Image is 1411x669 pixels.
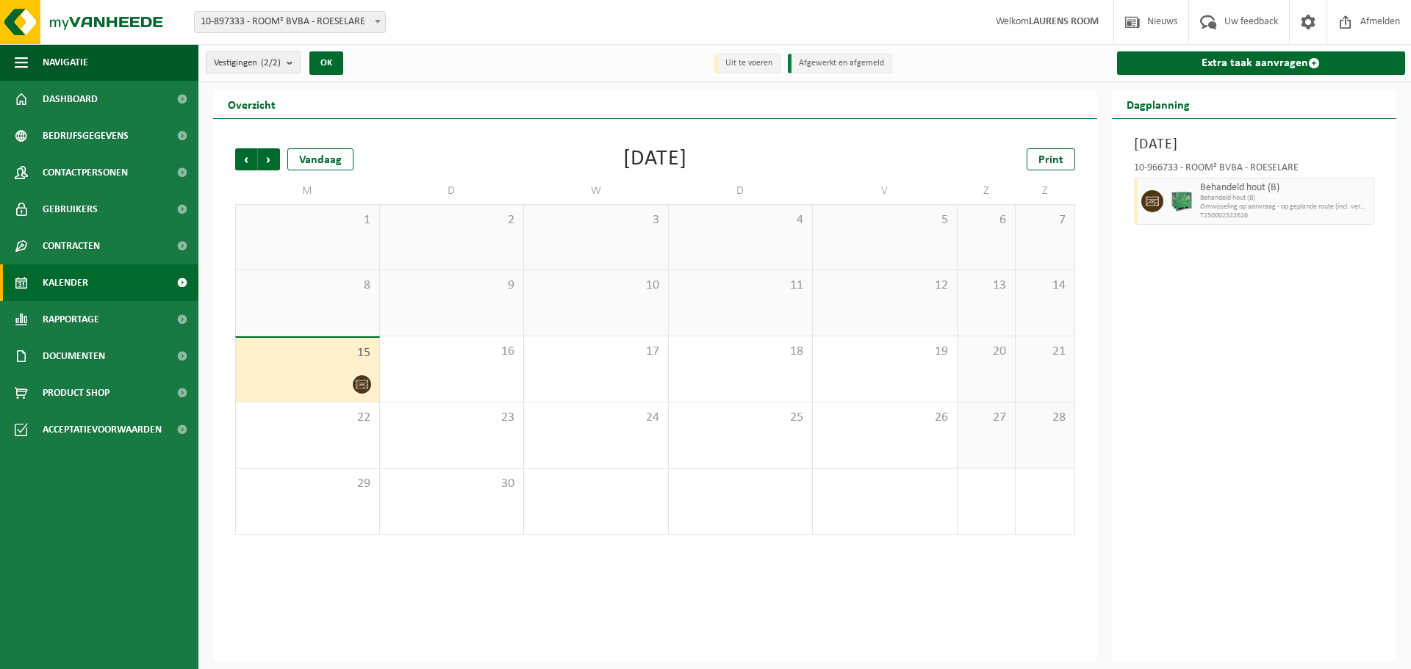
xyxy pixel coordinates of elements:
span: Product Shop [43,375,109,411]
h3: [DATE] [1134,134,1375,156]
span: Acceptatievoorwaarden [43,411,162,448]
li: Uit te voeren [714,54,780,73]
span: 16 [387,344,517,360]
td: D [380,178,525,204]
span: Documenten [43,338,105,375]
span: 10-897333 - ROOM² BVBA - ROESELARE [195,12,385,32]
span: 1 [243,212,372,228]
span: Print [1038,154,1063,166]
span: 18 [676,344,805,360]
td: Z [958,178,1016,204]
span: Behandeld hout (B) [1200,194,1371,203]
span: 22 [243,410,372,426]
span: 15 [243,345,372,361]
count: (2/2) [261,58,281,68]
span: 27 [965,410,1008,426]
span: 29 [243,476,372,492]
strong: LAURENS ROOM [1029,16,1099,27]
button: Vestigingen(2/2) [206,51,301,73]
span: Dashboard [43,81,98,117]
span: 10 [531,278,661,294]
span: Bedrijfsgegevens [43,117,129,154]
span: 4 [676,212,805,228]
span: 10-897333 - ROOM² BVBA - ROESELARE [194,11,386,33]
img: PB-HB-1400-HPE-GN-01 [1171,190,1193,212]
span: 2 [387,212,517,228]
td: Z [1016,178,1074,204]
span: 28 [1023,410,1066,426]
div: Vandaag [287,148,353,170]
span: Behandeld hout (B) [1200,182,1371,194]
span: Vestigingen [214,52,281,74]
span: 14 [1023,278,1066,294]
span: 19 [820,344,949,360]
td: M [235,178,380,204]
span: 9 [387,278,517,294]
span: T250002522626 [1200,211,1371,220]
span: 21 [1023,344,1066,360]
span: Volgende [258,148,280,170]
td: W [524,178,669,204]
span: Rapportage [43,301,99,338]
h2: Overzicht [213,90,290,118]
td: D [669,178,814,204]
span: 8 [243,278,372,294]
span: 13 [965,278,1008,294]
div: 10-966733 - ROOM² BVBA - ROESELARE [1134,163,1375,178]
div: [DATE] [623,148,687,170]
span: 5 [820,212,949,228]
span: Contracten [43,228,100,264]
span: 25 [676,410,805,426]
span: 30 [387,476,517,492]
td: V [813,178,958,204]
span: Omwisseling op aanvraag - op geplande route (incl. verwerking) [1200,203,1371,211]
span: 11 [676,278,805,294]
a: Print [1027,148,1075,170]
span: Navigatie [43,44,88,81]
a: Extra taak aanvragen [1117,51,1406,75]
li: Afgewerkt en afgemeld [788,54,892,73]
span: 3 [531,212,661,228]
span: 12 [820,278,949,294]
span: 6 [965,212,1008,228]
span: Contactpersonen [43,154,128,191]
span: Gebruikers [43,191,98,228]
span: 7 [1023,212,1066,228]
span: Vorige [235,148,257,170]
span: Kalender [43,264,88,301]
span: 17 [531,344,661,360]
span: 24 [531,410,661,426]
span: 26 [820,410,949,426]
span: 20 [965,344,1008,360]
span: 23 [387,410,517,426]
h2: Dagplanning [1112,90,1204,118]
button: OK [309,51,343,75]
